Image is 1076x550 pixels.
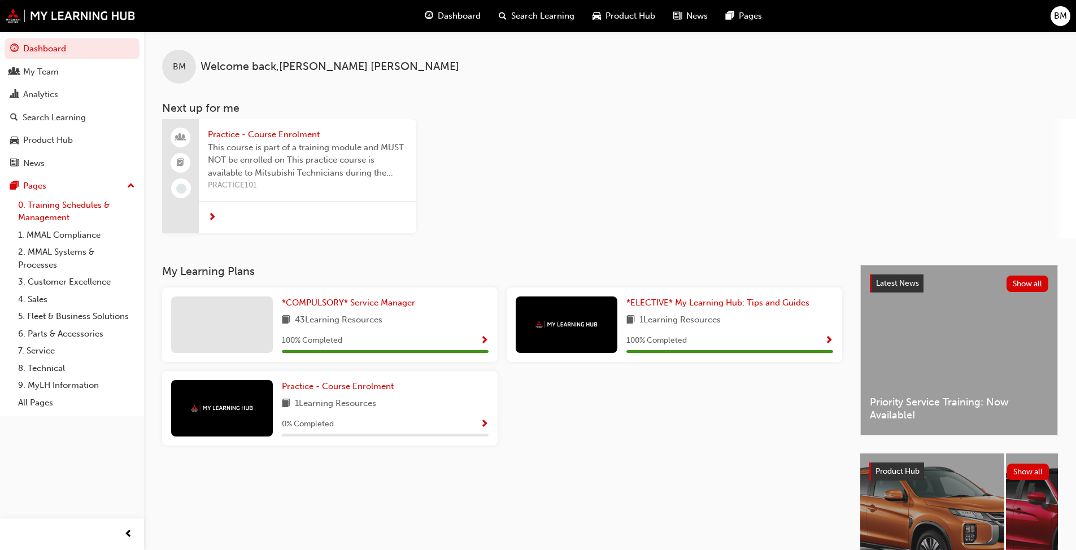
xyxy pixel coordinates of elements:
[173,60,186,73] span: BM
[208,128,407,141] span: Practice - Course Enrolment
[282,313,290,328] span: book-icon
[282,298,415,308] span: *COMPULSORY* Service Manager
[825,336,833,346] span: Show Progress
[5,36,140,176] button: DashboardMy TeamAnalyticsSearch LearningProduct HubNews
[5,84,140,105] a: Analytics
[499,9,507,23] span: search-icon
[535,321,598,328] img: mmal
[870,274,1048,293] a: Latest NewsShow all
[1054,10,1067,23] span: BM
[177,130,185,145] span: people-icon
[282,334,342,347] span: 100 % Completed
[1051,6,1070,26] button: BM
[127,179,135,194] span: up-icon
[208,179,407,192] span: PRACTICE101
[144,102,1076,115] h3: Next up for me
[282,381,394,391] span: Practice - Course Enrolment
[626,296,814,309] a: *ELECTIVE* My Learning Hub: Tips and Guides
[870,396,1048,421] span: Priority Service Training: Now Available!
[5,38,140,59] a: Dashboard
[416,5,490,28] a: guage-iconDashboard
[14,377,140,394] a: 9. MyLH Information
[14,226,140,244] a: 1. MMAL Compliance
[295,397,376,411] span: 1 Learning Resources
[5,176,140,197] button: Pages
[5,62,140,82] a: My Team
[626,313,635,328] span: book-icon
[639,313,721,328] span: 1 Learning Resources
[14,273,140,291] a: 3. Customer Excellence
[201,60,459,73] span: Welcome back , [PERSON_NAME] [PERSON_NAME]
[860,265,1058,435] a: Latest NewsShow allPriority Service Training: Now Available!
[10,159,19,169] span: news-icon
[480,417,489,431] button: Show Progress
[124,527,133,542] span: prev-icon
[295,313,382,328] span: 43 Learning Resources
[876,278,919,288] span: Latest News
[14,197,140,226] a: 0. Training Schedules & Management
[5,130,140,151] a: Product Hub
[14,243,140,273] a: 2. MMAL Systems & Processes
[23,111,86,124] div: Search Learning
[511,10,574,23] span: Search Learning
[23,134,73,147] div: Product Hub
[438,10,481,23] span: Dashboard
[425,9,433,23] span: guage-icon
[480,336,489,346] span: Show Progress
[10,181,19,191] span: pages-icon
[10,136,19,146] span: car-icon
[23,66,59,78] div: My Team
[1007,464,1049,480] button: Show all
[176,184,186,194] span: learningRecordVerb_NONE-icon
[208,141,407,180] span: This course is part of a training module and MUST NOT be enrolled on This practice course is avai...
[282,397,290,411] span: book-icon
[717,5,771,28] a: pages-iconPages
[593,9,601,23] span: car-icon
[5,107,140,128] a: Search Learning
[14,360,140,377] a: 8. Technical
[626,298,809,308] span: *ELECTIVE* My Learning Hub: Tips and Guides
[875,466,920,476] span: Product Hub
[1007,276,1049,292] button: Show all
[282,380,398,393] a: Practice - Course Enrolment
[23,180,46,193] div: Pages
[10,90,19,100] span: chart-icon
[673,9,682,23] span: news-icon
[14,342,140,360] a: 7. Service
[825,334,833,348] button: Show Progress
[14,325,140,343] a: 6. Parts & Accessories
[869,462,1049,481] a: Product HubShow all
[14,291,140,308] a: 4. Sales
[480,334,489,348] button: Show Progress
[177,156,185,171] span: booktick-icon
[23,88,58,101] div: Analytics
[686,10,708,23] span: News
[5,153,140,174] a: News
[726,9,734,23] span: pages-icon
[605,10,655,23] span: Product Hub
[664,5,717,28] a: news-iconNews
[191,404,253,412] img: mmal
[10,44,19,54] span: guage-icon
[14,394,140,412] a: All Pages
[490,5,583,28] a: search-iconSearch Learning
[208,213,216,223] span: next-icon
[14,308,140,325] a: 5. Fleet & Business Solutions
[626,334,687,347] span: 100 % Completed
[162,119,416,233] a: Practice - Course EnrolmentThis course is part of a training module and MUST NOT be enrolled on T...
[480,420,489,430] span: Show Progress
[162,265,842,278] h3: My Learning Plans
[739,10,762,23] span: Pages
[282,296,420,309] a: *COMPULSORY* Service Manager
[583,5,664,28] a: car-iconProduct Hub
[10,67,19,77] span: people-icon
[10,113,18,123] span: search-icon
[6,8,136,23] img: mmal
[23,157,45,170] div: News
[282,418,334,431] span: 0 % Completed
